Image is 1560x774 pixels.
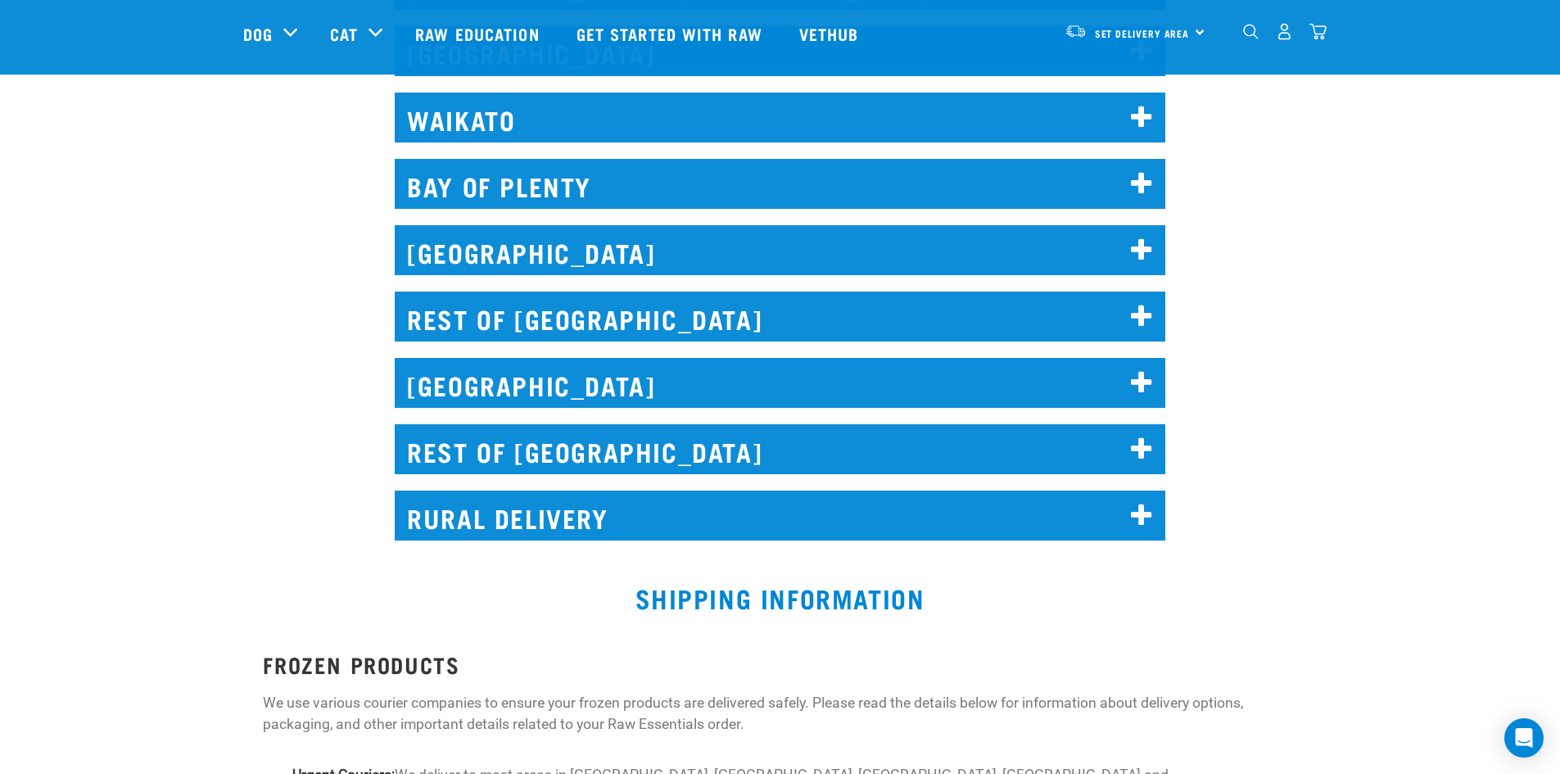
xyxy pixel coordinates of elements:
[263,658,459,670] strong: FROZEN PRODUCTS
[395,225,1165,275] h2: [GEOGRAPHIC_DATA]
[1276,23,1293,40] img: user.png
[395,358,1165,408] h2: [GEOGRAPHIC_DATA]
[395,491,1165,541] h2: RURAL DELIVERY
[1095,30,1190,36] span: Set Delivery Area
[243,21,273,46] a: Dog
[395,93,1165,143] h2: WAIKATO
[783,1,879,66] a: Vethub
[560,1,783,66] a: Get started with Raw
[1065,24,1087,38] img: van-moving.png
[1309,23,1327,40] img: home-icon@2x.png
[399,1,559,66] a: Raw Education
[1243,24,1259,39] img: home-icon-1@2x.png
[395,159,1165,209] h2: BAY OF PLENTY
[263,692,1296,736] p: We use various courier companies to ensure your frozen products are delivered safely. Please read...
[395,424,1165,474] h2: REST OF [GEOGRAPHIC_DATA]
[395,292,1165,342] h2: REST OF [GEOGRAPHIC_DATA]
[1504,718,1544,758] div: Open Intercom Messenger
[330,21,358,46] a: Cat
